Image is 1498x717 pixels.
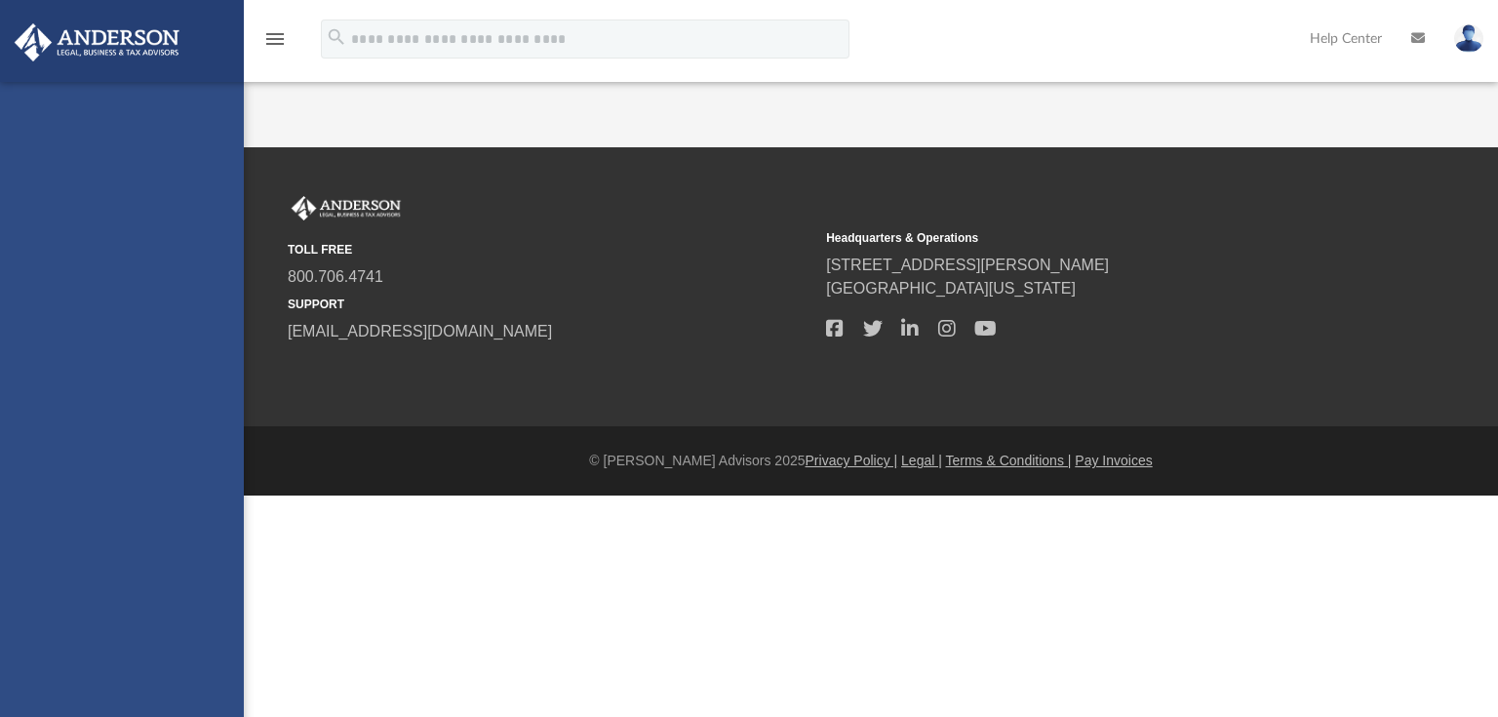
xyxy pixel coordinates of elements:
[901,453,942,468] a: Legal |
[826,257,1109,273] a: [STREET_ADDRESS][PERSON_NAME]
[288,241,812,259] small: TOLL FREE
[806,453,898,468] a: Privacy Policy |
[1075,453,1152,468] a: Pay Invoices
[288,296,812,313] small: SUPPORT
[946,453,1072,468] a: Terms & Conditions |
[9,23,185,61] img: Anderson Advisors Platinum Portal
[263,37,287,51] a: menu
[244,451,1498,471] div: © [PERSON_NAME] Advisors 2025
[326,26,347,48] i: search
[288,196,405,221] img: Anderson Advisors Platinum Portal
[826,229,1351,247] small: Headquarters & Operations
[826,280,1076,297] a: [GEOGRAPHIC_DATA][US_STATE]
[263,27,287,51] i: menu
[1454,24,1483,53] img: User Pic
[288,268,383,285] a: 800.706.4741
[288,323,552,339] a: [EMAIL_ADDRESS][DOMAIN_NAME]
